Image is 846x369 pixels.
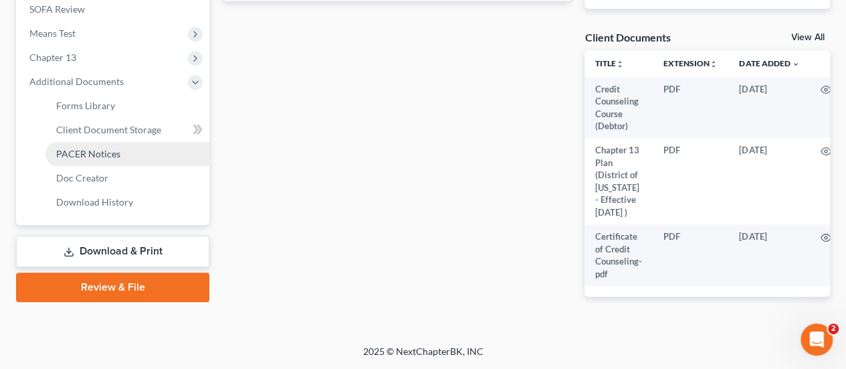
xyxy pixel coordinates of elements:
[616,60,624,68] i: unfold_more
[585,30,670,44] div: Client Documents
[29,76,124,87] span: Additional Documents
[653,224,728,286] td: PDF
[29,52,76,63] span: Chapter 13
[29,27,76,39] span: Means Test
[791,33,825,42] a: View All
[595,58,624,68] a: Titleunfold_more
[45,94,209,118] a: Forms Library
[585,77,653,139] td: Credit Counseling Course (Debtor)
[45,166,209,190] a: Doc Creator
[728,138,810,224] td: [DATE]
[791,60,799,68] i: expand_more
[56,196,133,208] span: Download History
[585,224,653,286] td: Certificate of Credit Counseling-pdf
[56,124,161,135] span: Client Document Storage
[739,58,799,68] a: Date Added expand_more
[663,58,718,68] a: Extensionunfold_more
[29,3,85,15] span: SOFA Review
[45,142,209,166] a: PACER Notices
[45,118,209,142] a: Client Document Storage
[828,323,839,334] span: 2
[56,172,108,183] span: Doc Creator
[16,273,209,302] a: Review & File
[585,138,653,224] td: Chapter 13 Plan (District of [US_STATE] - Effective [DATE] )
[653,138,728,224] td: PDF
[728,77,810,139] td: [DATE]
[42,345,805,369] div: 2025 © NextChapterBK, INC
[710,60,718,68] i: unfold_more
[16,236,209,267] a: Download & Print
[45,190,209,214] a: Download History
[801,323,833,356] iframe: Intercom live chat
[728,224,810,286] td: [DATE]
[653,77,728,139] td: PDF
[56,148,120,159] span: PACER Notices
[56,100,115,111] span: Forms Library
